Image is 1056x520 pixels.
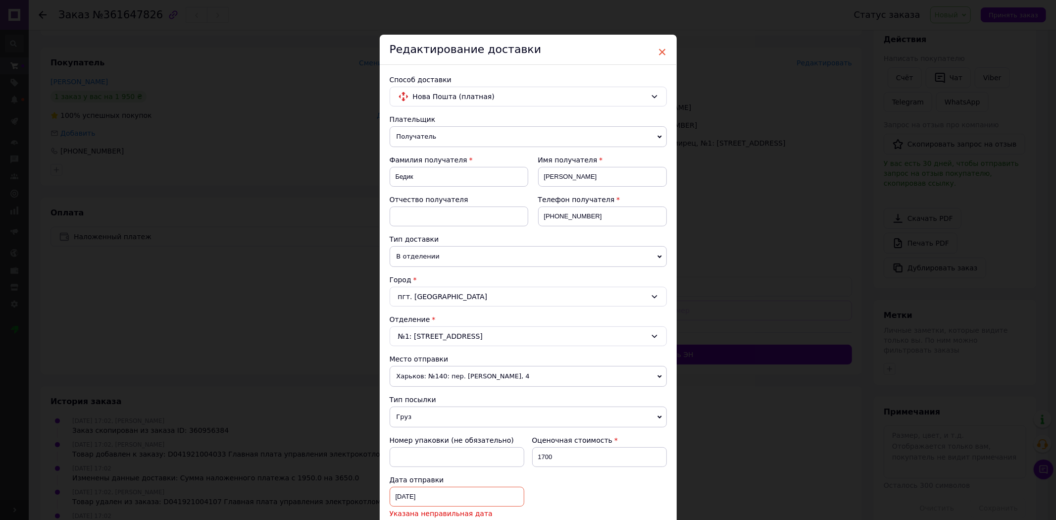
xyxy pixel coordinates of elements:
[390,475,524,485] div: Дата отправки
[658,44,667,60] span: ×
[390,275,667,285] div: Город
[390,396,436,404] span: Тип посылки
[390,314,667,324] div: Отделение
[390,435,524,445] div: Номер упаковки (не обязательно)
[390,235,439,243] span: Тип доставки
[532,435,667,445] div: Оценочная стоимость
[390,246,667,267] span: В отделении
[390,355,449,363] span: Место отправки
[390,287,667,307] div: пгт. [GEOGRAPHIC_DATA]
[390,326,667,346] div: №1: [STREET_ADDRESS]
[413,91,647,102] span: Нова Пошта (платная)
[538,207,667,226] input: +380
[390,115,436,123] span: Плательщик
[538,156,598,164] span: Имя получателя
[390,196,468,204] span: Отчество получателя
[380,35,677,65] div: Редактирование доставки
[390,366,667,387] span: Харьков: №140: пер. [PERSON_NAME], 4
[390,156,467,164] span: Фамилия получателя
[390,75,667,85] div: Способ доставки
[538,196,615,204] span: Телефон получателя
[390,126,667,147] span: Получатель
[390,407,667,427] span: Груз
